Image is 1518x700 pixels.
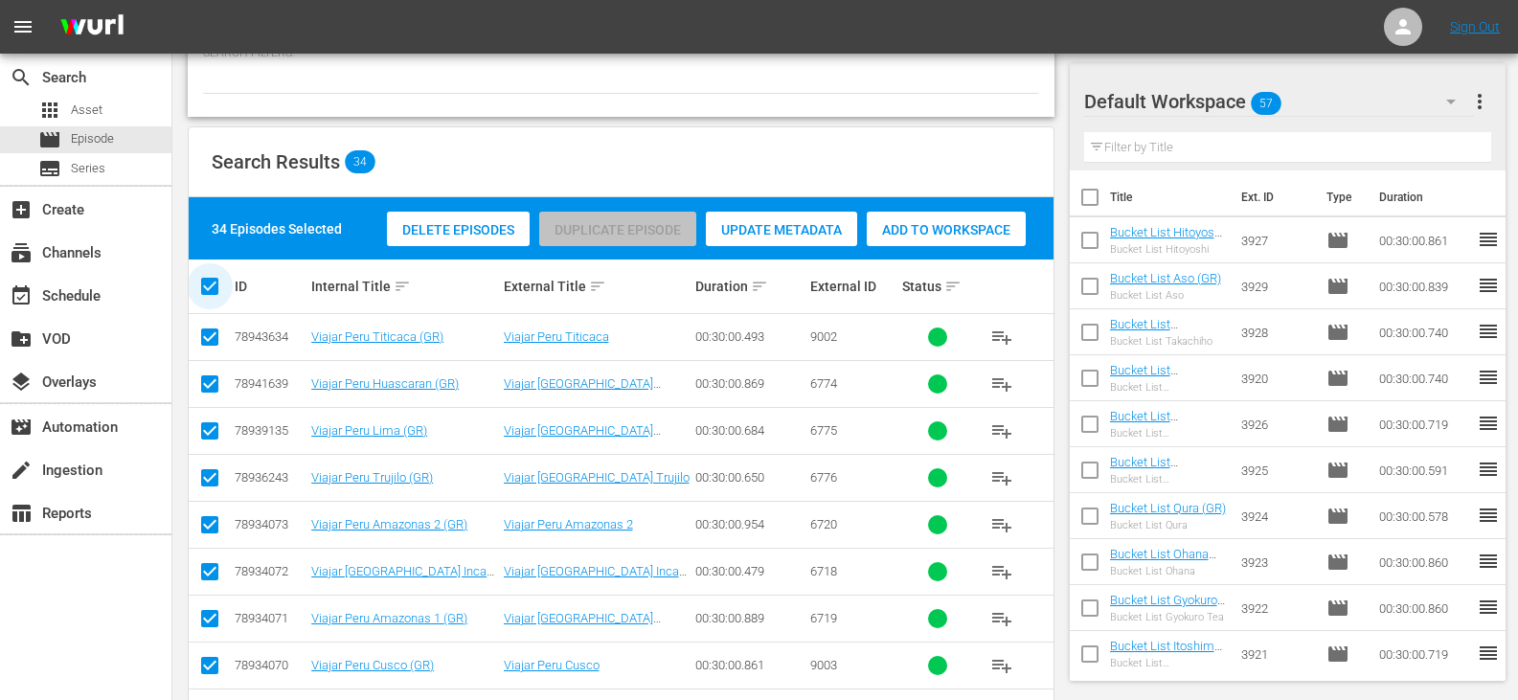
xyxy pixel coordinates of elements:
div: Bucket List Hitoyoshi [1110,243,1227,256]
span: reorder [1477,642,1500,665]
div: ID [235,279,306,294]
span: reorder [1477,458,1500,481]
span: Duplicate Episode [539,222,696,237]
img: ans4CAIJ8jUAAAAAAAAAAAAAAAAAAAAAAAAgQb4GAAAAAAAAAAAAAAAAAAAAAAAAJMjXAAAAAAAAAAAAAAAAAAAAAAAAgAT5G... [46,5,138,50]
span: reorder [1477,366,1500,389]
a: Viajar Peru Amazonas 1 (GR) [311,611,467,625]
span: Can only bulk duplicate episodes with 20 or fewer episodes [539,217,696,240]
span: reorder [1477,550,1500,573]
a: Viajar [GEOGRAPHIC_DATA] [GEOGRAPHIC_DATA] [504,423,661,452]
a: Viajar Peru Lima (GR) [311,423,427,438]
th: Ext. ID [1230,170,1314,224]
td: 00:30:00.860 [1371,539,1477,585]
span: 6718 [810,564,837,578]
span: Series [71,159,105,178]
div: 00:30:00.869 [695,376,804,391]
button: playlist_add [979,361,1025,407]
td: 3927 [1234,217,1318,263]
span: Episode [38,128,61,151]
div: 00:30:00.684 [695,423,804,438]
td: 00:30:00.860 [1371,585,1477,631]
span: playlist_add [990,607,1013,630]
a: Bucket List Ohana (GR) [1110,547,1216,576]
span: Delete Episodes [387,222,530,237]
span: Episode [1326,321,1349,344]
span: Episode [1326,459,1349,482]
a: Bucket List [GEOGRAPHIC_DATA] (GR) [1110,363,1226,406]
a: Viajar [GEOGRAPHIC_DATA] Inca Valley & [GEOGRAPHIC_DATA] [504,564,687,593]
button: playlist_add [979,455,1025,501]
div: 78943634 [235,329,306,344]
button: Delete Episodes [387,212,530,246]
span: 34 [345,150,375,173]
span: Search Results [212,150,340,173]
a: Bucket List Gyokuro Tea (GR) [1110,593,1225,621]
span: Add to Workspace [867,222,1026,237]
th: Duration [1368,170,1483,224]
span: Reports [10,502,33,525]
span: Ingestion [10,459,33,482]
td: 00:30:00.861 [1371,217,1477,263]
span: menu [11,15,34,38]
div: 78934071 [235,611,306,625]
span: VOD [10,327,33,350]
a: Viajar [GEOGRAPHIC_DATA] Trujilo [504,470,690,485]
button: playlist_add [979,643,1025,689]
a: Bucket List [PERSON_NAME] (GR) [1110,455,1202,498]
a: Bucket List [GEOGRAPHIC_DATA] (GR) [1110,409,1226,452]
span: Episode [71,129,114,148]
span: Episode [1326,275,1349,298]
span: Asset [38,99,61,122]
a: Viajar Peru Trujilo (GR) [311,470,433,485]
td: 00:30:00.719 [1371,631,1477,677]
td: 00:30:00.740 [1371,355,1477,401]
span: Schedule [10,284,33,307]
span: 6776 [810,470,837,485]
span: reorder [1477,504,1500,527]
span: Update Metadata [706,222,857,237]
span: sort [394,278,411,295]
span: playlist_add [990,466,1013,489]
button: Update Metadata [706,212,857,246]
a: Viajar Peru Cusco (GR) [311,658,434,672]
span: 9003 [810,658,837,672]
td: 3925 [1234,447,1318,493]
span: playlist_add [990,373,1013,395]
div: 00:30:00.889 [695,611,804,625]
span: Episode [1326,643,1349,666]
span: playlist_add [990,654,1013,677]
a: Viajar [GEOGRAPHIC_DATA] Huascaran [504,376,661,405]
a: Viajar Peru Titicaca (GR) [311,329,443,344]
a: Bucket List Takachiho (GR) [1110,317,1192,346]
div: 78941639 [235,376,306,391]
td: 3921 [1234,631,1318,677]
div: 78939135 [235,423,306,438]
span: 6719 [810,611,837,625]
div: Bucket List Takachiho [1110,335,1227,348]
a: Viajar Peru Amazonas 2 (GR) [311,517,467,531]
button: playlist_add [979,314,1025,360]
span: Episode [1326,367,1349,390]
span: Search [10,66,33,89]
a: Viajar Peru Huascaran (GR) [311,376,459,391]
div: Bucket List [GEOGRAPHIC_DATA] [1110,381,1227,394]
span: Episode [1326,551,1349,574]
span: more_vert [1468,90,1491,113]
div: External ID [810,279,896,294]
div: 00:30:00.493 [695,329,804,344]
span: 9002 [810,329,837,344]
div: 00:30:00.954 [695,517,804,531]
div: 34 Episodes Selected [212,219,342,238]
div: Bucket List Aso [1110,289,1221,302]
span: Episode [1326,229,1349,252]
span: layers [10,371,33,394]
div: Bucket List [PERSON_NAME] [1110,657,1227,669]
span: reorder [1477,320,1500,343]
div: 78934072 [235,564,306,578]
span: Episode [1326,597,1349,620]
div: 78934073 [235,517,306,531]
span: Episode [1326,413,1349,436]
td: 3929 [1234,263,1318,309]
span: sort [944,278,962,295]
div: Duration [695,275,804,298]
